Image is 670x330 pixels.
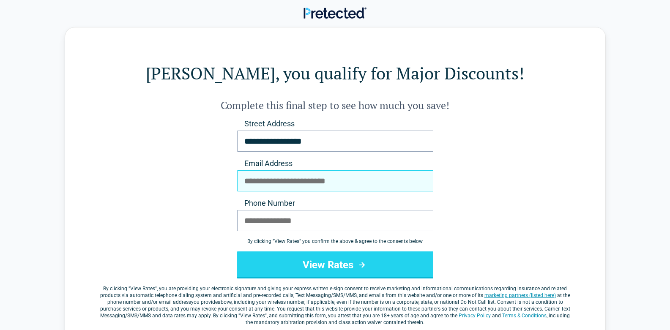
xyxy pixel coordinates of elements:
span: View Rates [130,286,155,292]
label: By clicking " ", you are providing your electronic signature and giving your express written e-si... [99,285,572,326]
label: Phone Number [237,198,433,208]
h2: Complete this final step to see how much you save! [99,98,572,112]
button: View Rates [237,251,433,278]
a: Privacy Policy [459,313,491,319]
label: Street Address [237,119,433,129]
a: Terms & Conditions [502,313,547,319]
label: Email Address [237,158,433,169]
h1: [PERSON_NAME], you qualify for Major Discounts! [99,61,572,85]
a: marketing partners (listed here) [484,292,556,298]
div: By clicking " View Rates " you confirm the above & agree to the consents below [237,238,433,245]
